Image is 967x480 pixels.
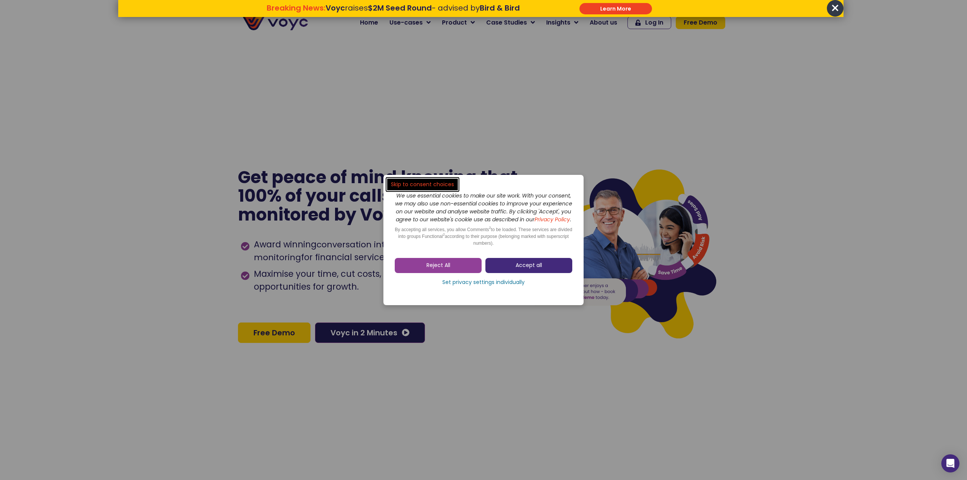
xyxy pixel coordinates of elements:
[395,227,572,246] span: By accepting all services, you allow Comments to be loaded. These services are divided into group...
[534,216,570,223] a: Privacy Policy
[442,279,525,286] span: Set privacy settings individually
[395,277,572,288] a: Set privacy settings individually
[100,61,126,70] span: Job title
[426,262,450,269] span: Reject All
[387,179,458,190] a: Skip to consent choices
[395,258,482,273] a: Reject All
[156,157,191,165] a: Privacy Policy
[516,262,542,269] span: Accept all
[443,233,445,236] sup: 2
[395,192,572,223] i: We use essential cookies to make our site work. With your consent, we may also use non-essential ...
[100,30,119,39] span: Phone
[485,258,572,273] a: Accept all
[489,226,491,230] sup: 2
